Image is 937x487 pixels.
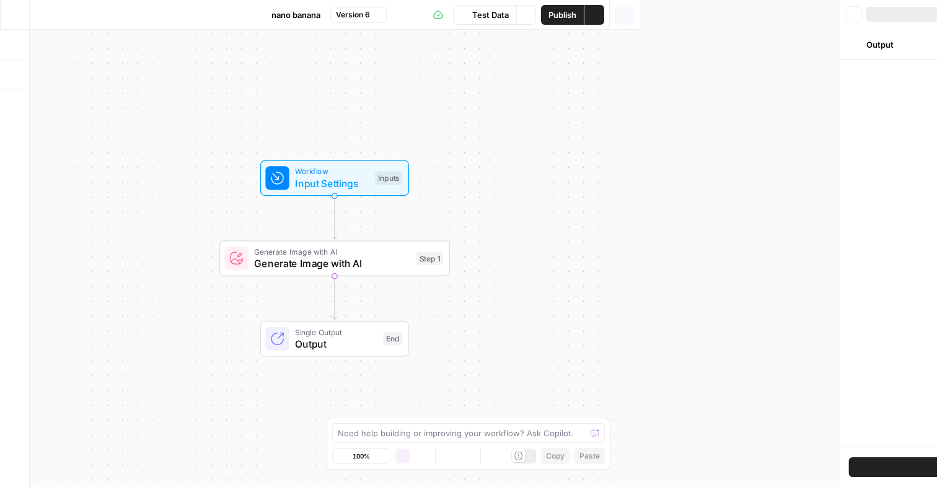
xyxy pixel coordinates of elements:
span: Test Data [472,9,509,21]
div: Generate Image with AIGenerate Image with AIStep 1 [219,240,450,276]
span: Workflow [295,165,369,177]
span: Publish [548,9,576,21]
span: Version 6 [336,9,370,20]
span: Input Settings [295,176,369,191]
g: Edge from step_1 to end [332,276,337,320]
button: Test Data [453,5,516,25]
span: Generate Image with AI [254,256,410,271]
span: Paste [579,450,600,462]
g: Edge from start to step_1 [332,196,337,239]
div: WorkflowInput SettingsInputs [219,160,450,196]
span: nano banana [271,9,320,21]
button: Paste [574,448,605,464]
span: Copy [546,450,565,462]
button: Copy [541,448,570,464]
button: Version 6 [330,7,387,23]
div: Inputs [375,172,402,185]
button: nano banana [253,5,328,25]
div: Single OutputOutputEnd [219,321,450,357]
div: Step 1 [416,252,443,265]
span: 100% [353,451,370,461]
button: Output [847,35,913,55]
span: Single Output [295,326,377,338]
span: Output [295,336,377,351]
div: End [383,332,402,346]
button: Publish [541,5,584,25]
span: Generate Image with AI [254,246,410,258]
